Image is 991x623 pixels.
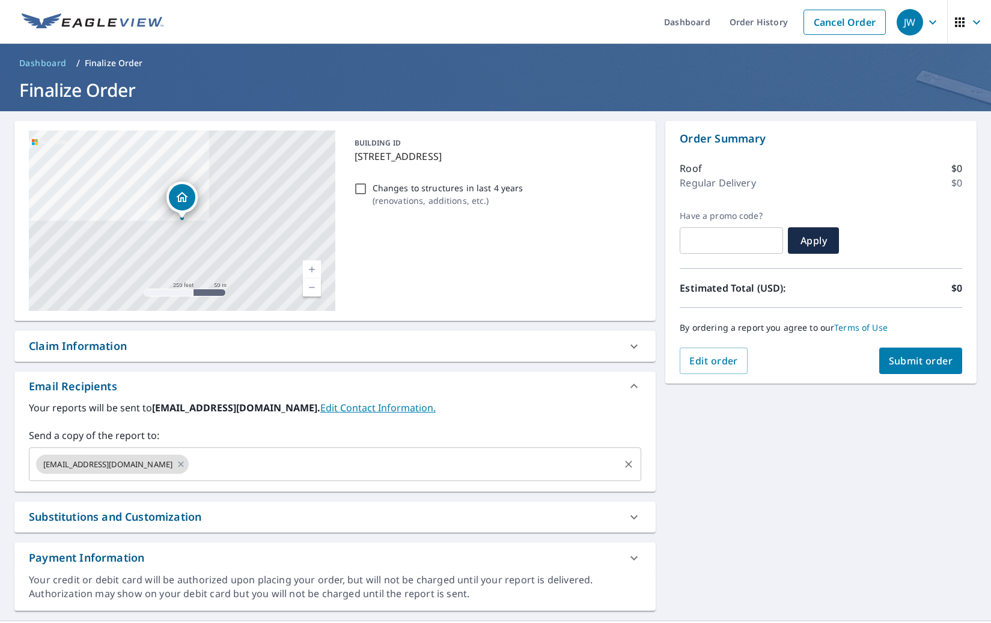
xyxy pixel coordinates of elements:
p: Regular Delivery [680,176,755,190]
div: Dropped pin, building 1, Residential property, 216 N Fiddlers Creek St Valley Center, KS 67147 [166,182,198,219]
h1: Finalize Order [14,78,977,102]
p: $0 [951,161,962,176]
p: Order Summary [680,130,962,147]
p: Changes to structures in last 4 years [373,182,523,194]
div: Email Recipients [14,372,656,400]
div: Payment Information [14,542,656,573]
span: [EMAIL_ADDRESS][DOMAIN_NAME] [36,459,180,470]
div: Substitutions and Customization [14,502,656,532]
label: Your reports will be sent to [29,400,641,415]
span: Submit order [889,354,953,367]
p: [STREET_ADDRESS] [355,149,637,164]
a: Cancel Order [803,10,886,35]
span: Apply [797,234,829,247]
button: Submit order [879,348,963,374]
span: Edit order [689,354,738,367]
div: Your credit or debit card will be authorized upon placing your order, but will not be charged unt... [29,573,641,601]
div: Payment Information [29,550,144,566]
nav: breadcrumb [14,54,977,73]
div: Substitutions and Customization [29,509,201,525]
a: Current Level 17, Zoom In [303,260,321,278]
p: Finalize Order [85,57,143,69]
div: Claim Information [29,338,127,354]
p: Estimated Total (USD): [680,281,821,295]
b: [EMAIL_ADDRESS][DOMAIN_NAME]. [152,401,320,414]
p: BUILDING ID [355,138,401,148]
div: JW [897,9,923,35]
button: Clear [620,456,637,473]
button: Apply [788,227,839,254]
a: Terms of Use [834,322,888,333]
div: Claim Information [14,331,656,361]
label: Send a copy of the report to: [29,428,641,443]
img: EV Logo [22,13,163,31]
p: $0 [951,281,962,295]
p: ( renovations, additions, etc. ) [373,194,523,207]
div: Email Recipients [29,378,117,394]
p: $0 [951,176,962,190]
li: / [76,56,80,70]
label: Have a promo code? [680,210,783,221]
a: EditContactInfo [320,401,436,414]
a: Current Level 17, Zoom Out [303,278,321,296]
button: Edit order [680,348,748,374]
div: [EMAIL_ADDRESS][DOMAIN_NAME] [36,455,189,474]
span: Dashboard [19,57,67,69]
p: By ordering a report you agree to our [680,322,962,333]
p: Roof [680,161,702,176]
a: Dashboard [14,54,72,73]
